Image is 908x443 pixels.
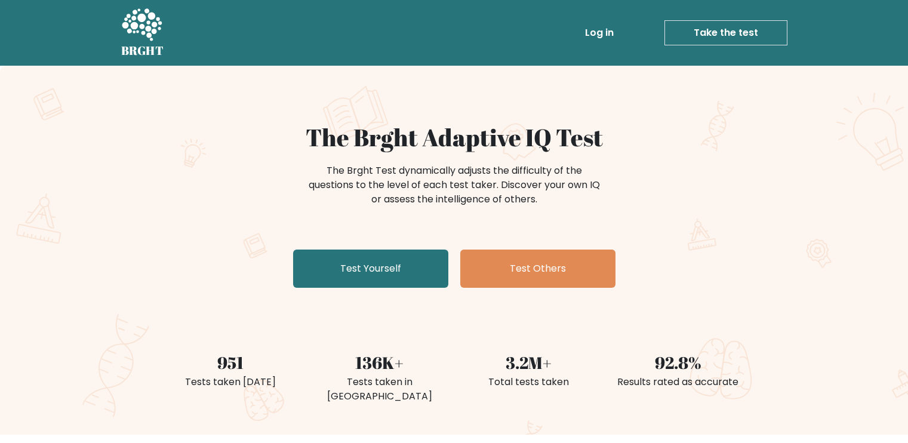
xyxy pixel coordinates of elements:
div: The Brght Test dynamically adjusts the difficulty of the questions to the level of each test take... [305,164,604,207]
div: 92.8% [611,350,746,375]
a: Log in [580,21,618,45]
div: 3.2M+ [461,350,596,375]
div: Tests taken in [GEOGRAPHIC_DATA] [312,375,447,404]
div: Tests taken [DATE] [163,375,298,389]
h1: The Brght Adaptive IQ Test [163,123,746,152]
h5: BRGHT [121,44,164,58]
a: Test Others [460,250,615,288]
div: 951 [163,350,298,375]
a: Test Yourself [293,250,448,288]
div: Total tests taken [461,375,596,389]
a: Take the test [664,20,787,45]
a: BRGHT [121,5,164,61]
div: 136K+ [312,350,447,375]
div: Results rated as accurate [611,375,746,389]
